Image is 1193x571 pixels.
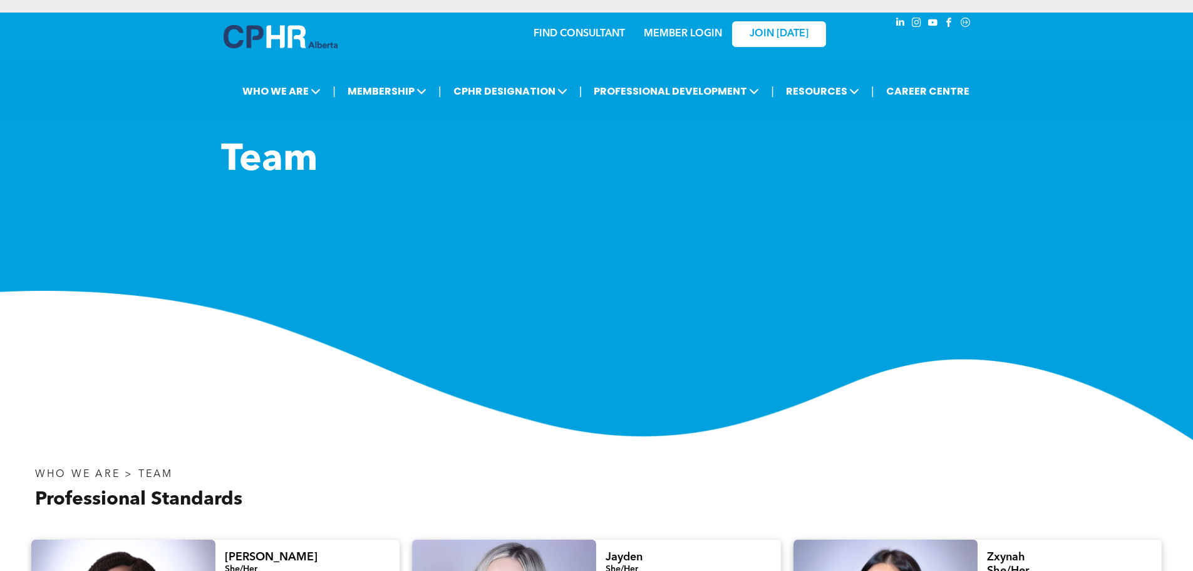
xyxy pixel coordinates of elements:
a: facebook [943,16,956,33]
span: PROFESSIONAL DEVELOPMENT [590,80,763,103]
span: MEMBERSHIP [344,80,430,103]
span: WHO WE ARE [239,80,324,103]
a: Social network [959,16,973,33]
li: | [579,78,582,104]
span: CPHR DESIGNATION [450,80,571,103]
li: | [871,78,874,104]
span: Team [221,142,318,179]
a: linkedin [894,16,907,33]
a: JOIN [DATE] [732,21,826,47]
span: Professional Standards [35,490,242,509]
a: instagram [910,16,924,33]
span: JOIN [DATE] [750,28,808,40]
span: Jayden [606,552,643,563]
span: [PERSON_NAME] [225,552,318,563]
img: A blue and white logo for cp alberta [224,25,338,48]
li: | [333,78,336,104]
a: youtube [926,16,940,33]
a: MEMBER LOGIN [644,29,722,39]
li: | [771,78,774,104]
a: FIND CONSULTANT [534,29,625,39]
span: WHO WE ARE > TEAM [35,469,173,479]
a: CAREER CENTRE [882,80,973,103]
span: RESOURCES [782,80,863,103]
li: | [438,78,442,104]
